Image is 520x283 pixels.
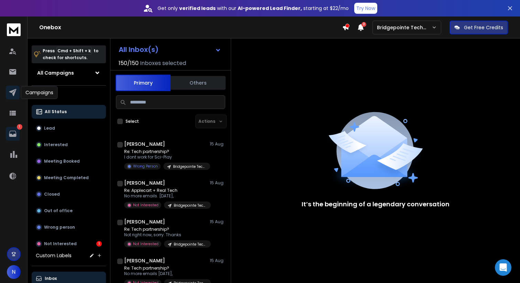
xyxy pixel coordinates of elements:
[124,232,207,238] p: Not right now, sorry. Thanks
[37,69,74,76] h1: All Campaigns
[464,24,503,31] p: Get Free Credits
[124,218,165,225] h1: [PERSON_NAME]
[133,203,159,208] p: Not Interested
[495,259,511,276] div: Open Intercom Messenger
[6,127,20,141] a: 1
[32,138,106,152] button: Interested
[17,124,22,130] p: 1
[45,276,57,281] p: Inbox
[377,24,432,31] p: Bridgepointe Technologies
[32,121,106,135] button: Lead
[119,59,139,67] span: 150 / 150
[7,23,21,36] img: logo
[21,86,58,99] div: Campaigns
[44,241,77,247] p: Not Interested
[44,208,73,214] p: Out of office
[124,193,207,199] p: No more emails. [DATE],
[7,265,21,279] button: N
[124,179,165,186] h1: [PERSON_NAME]
[302,199,449,209] p: It’s the beginning of a legendary conversation
[32,171,106,185] button: Meeting Completed
[356,5,375,12] p: Try Now
[32,187,106,201] button: Closed
[32,204,106,218] button: Out of office
[43,47,98,61] p: Press to check for shortcuts.
[116,75,171,91] button: Primary
[32,220,106,234] button: Wrong person
[124,271,207,276] p: No more emails [DATE],
[133,241,159,247] p: Not Interested
[32,237,106,251] button: Not Interested1
[44,142,68,148] p: Interested
[32,105,106,119] button: All Status
[56,47,92,55] span: Cmd + Shift + k
[133,164,158,169] p: Wrong Person
[44,175,89,181] p: Meeting Completed
[173,164,206,169] p: Bridgepointe Technologies | 8.2k Software-IT
[124,188,207,193] p: Re: Applecart + Real Tech
[140,59,186,67] h3: Inboxes selected
[124,141,165,148] h1: [PERSON_NAME]
[119,46,159,53] h1: All Inbox(s)
[32,91,106,101] h3: Filters
[449,21,508,34] button: Get Free Credits
[36,252,72,259] h3: Custom Labels
[44,192,60,197] p: Closed
[124,149,207,154] p: Re: Tech partnership?
[124,154,207,160] p: I dont work for Sci-Play
[45,109,67,115] p: All Status
[96,241,102,247] div: 1
[210,141,225,147] p: 15 Aug
[126,119,139,124] label: Select
[44,225,75,230] p: Wrong person
[113,43,227,56] button: All Inbox(s)
[158,5,349,12] p: Get only with our starting at $22/mo
[354,3,377,14] button: Try Now
[210,219,225,225] p: 15 Aug
[238,5,302,12] strong: AI-powered Lead Finder,
[174,242,207,247] p: Bridgepointe Technologies | 8.2k Software-IT
[32,154,106,168] button: Meeting Booked
[124,227,207,232] p: Re: Tech partnership?
[171,75,226,90] button: Others
[32,66,106,80] button: All Campaigns
[210,180,225,186] p: 15 Aug
[39,23,342,32] h1: Onebox
[44,126,55,131] p: Lead
[124,257,165,264] h1: [PERSON_NAME]
[210,258,225,263] p: 15 Aug
[179,5,216,12] strong: verified leads
[361,22,366,27] span: 3
[124,265,207,271] p: Re: Tech partnership?
[174,203,207,208] p: Bridgepointe Technologies | 8.2k Software-IT
[44,159,80,164] p: Meeting Booked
